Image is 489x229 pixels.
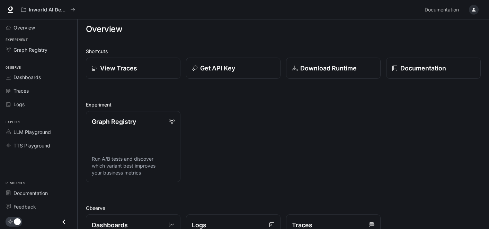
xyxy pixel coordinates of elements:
[86,101,481,108] h2: Experiment
[3,22,74,34] a: Overview
[86,58,180,79] a: View Traces
[92,117,136,126] p: Graph Registry
[14,24,35,31] span: Overview
[3,85,74,97] a: Traces
[100,63,137,73] p: View Traces
[14,87,29,94] span: Traces
[56,215,72,229] button: Close drawer
[400,63,446,73] p: Documentation
[3,98,74,110] a: Logs
[29,7,68,13] p: Inworld AI Demos
[14,46,47,53] span: Graph Registry
[386,58,481,79] a: Documentation
[86,111,180,182] a: Graph RegistryRun A/B tests and discover which variant best improves your business metrics
[3,126,74,138] a: LLM Playground
[3,71,74,83] a: Dashboards
[3,187,74,199] a: Documentation
[286,58,381,79] a: Download Runtime
[14,203,36,210] span: Feedback
[3,201,74,213] a: Feedback
[92,155,175,176] p: Run A/B tests and discover which variant best improves your business metrics
[14,142,50,149] span: TTS Playground
[3,139,74,152] a: TTS Playground
[14,128,51,136] span: LLM Playground
[3,44,74,56] a: Graph Registry
[186,58,281,79] button: Get API Key
[200,63,235,73] p: Get API Key
[14,101,25,108] span: Logs
[86,204,481,212] h2: Observe
[14,218,21,225] span: Dark mode toggle
[14,189,48,197] span: Documentation
[14,74,41,81] span: Dashboards
[18,3,78,17] button: All workspaces
[86,22,122,36] h1: Overview
[425,6,459,14] span: Documentation
[300,63,357,73] p: Download Runtime
[422,3,464,17] a: Documentation
[86,48,481,55] h2: Shortcuts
